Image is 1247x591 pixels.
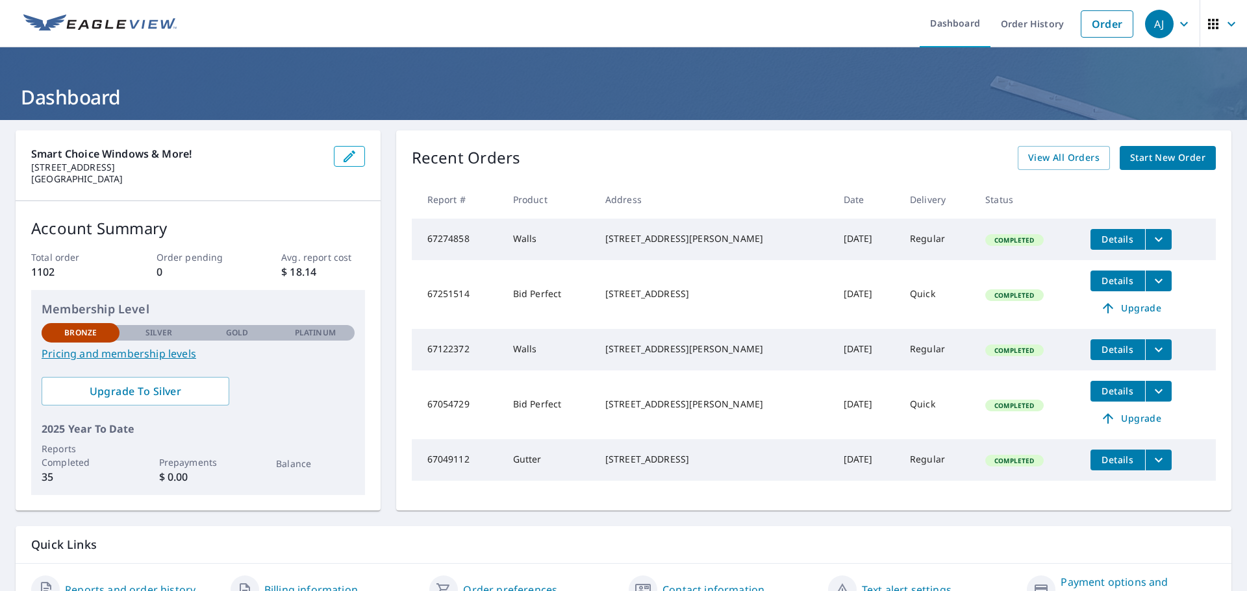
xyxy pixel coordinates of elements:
[1145,450,1172,470] button: filesDropdownBtn-67049112
[987,456,1042,465] span: Completed
[1098,274,1137,287] span: Details
[987,291,1042,300] span: Completed
[605,398,823,411] div: [STREET_ADDRESS][PERSON_NAME]
[1090,450,1145,470] button: detailsBtn-67049112
[31,173,323,185] p: [GEOGRAPHIC_DATA]
[42,377,229,405] a: Upgrade To Silver
[1098,453,1137,466] span: Details
[1098,343,1137,356] span: Details
[276,457,354,470] p: Balance
[412,329,503,370] td: 67122372
[900,260,975,329] td: Quick
[42,469,120,485] p: 35
[295,327,336,339] p: Platinum
[1090,381,1145,402] button: detailsBtn-67054729
[1098,385,1137,397] span: Details
[1090,339,1145,360] button: detailsBtn-67122372
[157,264,240,280] p: 0
[1145,229,1172,250] button: filesDropdownBtn-67274858
[605,232,823,245] div: [STREET_ADDRESS][PERSON_NAME]
[900,439,975,481] td: Regular
[281,250,364,264] p: Avg. report cost
[1098,411,1164,426] span: Upgrade
[159,455,237,469] p: Prepayments
[31,264,114,280] p: 1102
[23,14,177,34] img: EV Logo
[987,235,1042,245] span: Completed
[900,370,975,439] td: Quick
[1090,298,1172,319] a: Upgrade
[1090,229,1145,250] button: detailsBtn-67274858
[595,180,833,219] th: Address
[52,384,219,398] span: Upgrade To Silver
[900,180,975,219] th: Delivery
[1130,150,1205,166] span: Start New Order
[975,180,1080,219] th: Status
[31,217,365,240] p: Account Summary
[159,469,237,485] p: $ 0.00
[605,287,823,300] div: [STREET_ADDRESS]
[1120,146,1216,170] a: Start New Order
[900,219,975,260] td: Regular
[1090,408,1172,429] a: Upgrade
[503,329,595,370] td: Walls
[987,346,1042,355] span: Completed
[1028,150,1100,166] span: View All Orders
[1145,10,1174,38] div: AJ
[987,401,1042,410] span: Completed
[157,250,240,264] p: Order pending
[833,180,900,219] th: Date
[1090,271,1145,291] button: detailsBtn-67251514
[1081,10,1133,38] a: Order
[412,180,503,219] th: Report #
[503,219,595,260] td: Walls
[503,180,595,219] th: Product
[1098,300,1164,316] span: Upgrade
[833,329,900,370] td: [DATE]
[226,327,248,339] p: Gold
[31,162,323,173] p: [STREET_ADDRESS]
[145,327,173,339] p: Silver
[605,453,823,466] div: [STREET_ADDRESS]
[42,300,355,318] p: Membership Level
[64,327,97,339] p: Bronze
[503,370,595,439] td: Bid Perfect
[1018,146,1110,170] a: View All Orders
[1145,271,1172,291] button: filesDropdownBtn-67251514
[42,346,355,361] a: Pricing and membership levels
[412,370,503,439] td: 67054729
[412,439,503,481] td: 67049112
[42,421,355,437] p: 2025 Year To Date
[833,260,900,329] td: [DATE]
[833,439,900,481] td: [DATE]
[833,219,900,260] td: [DATE]
[1145,381,1172,402] button: filesDropdownBtn-67054729
[412,260,503,329] td: 67251514
[31,146,323,162] p: Smart Choice Windows & More!
[42,442,120,469] p: Reports Completed
[503,260,595,329] td: Bid Perfect
[605,343,823,356] div: [STREET_ADDRESS][PERSON_NAME]
[281,264,364,280] p: $ 18.14
[833,370,900,439] td: [DATE]
[1098,233,1137,245] span: Details
[1145,339,1172,360] button: filesDropdownBtn-67122372
[31,537,1216,553] p: Quick Links
[900,329,975,370] td: Regular
[412,146,521,170] p: Recent Orders
[503,439,595,481] td: Gutter
[31,250,114,264] p: Total order
[16,84,1231,110] h1: Dashboard
[412,219,503,260] td: 67274858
